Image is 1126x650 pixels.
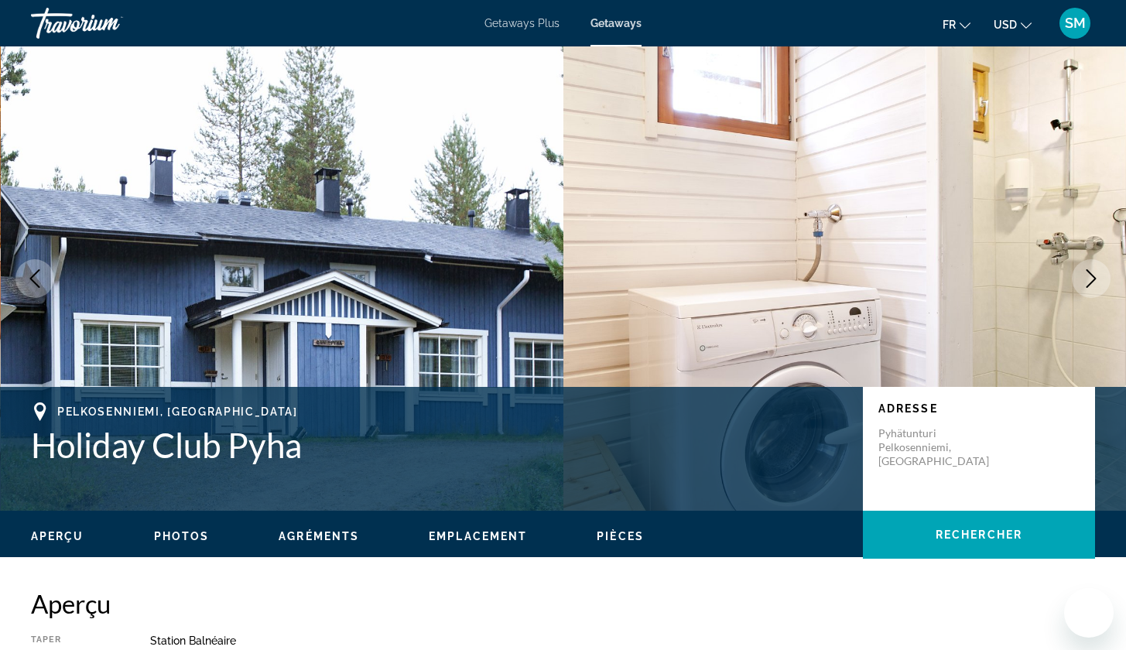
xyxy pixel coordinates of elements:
span: Aperçu [31,530,84,542]
button: Emplacement [429,529,527,543]
span: USD [994,19,1017,31]
span: Pelkosenniemi, [GEOGRAPHIC_DATA] [57,405,298,418]
button: Rechercher [863,511,1095,559]
button: Agréments [279,529,359,543]
h1: Holiday Club Pyha [31,425,847,465]
div: Station balnéaire [150,635,1095,647]
span: fr [943,19,956,31]
a: Travorium [31,3,186,43]
button: Pièces [597,529,644,543]
button: User Menu [1055,7,1095,39]
p: Pyhätunturi Pelkosenniemi, [GEOGRAPHIC_DATA] [878,426,1002,468]
span: SM [1065,15,1086,31]
div: Taper [31,635,111,647]
h2: Aperçu [31,588,1095,619]
iframe: Bouton de lancement de la fenêtre de messagerie [1064,588,1114,638]
span: Photos [154,530,210,542]
button: Change currency [994,13,1032,36]
span: Rechercher [936,529,1022,541]
a: Getaways [590,17,642,29]
span: Agréments [279,530,359,542]
button: Aperçu [31,529,84,543]
span: Pièces [597,530,644,542]
button: Photos [154,529,210,543]
a: Getaways Plus [484,17,560,29]
button: Previous image [15,259,54,298]
span: Emplacement [429,530,527,542]
button: Next image [1072,259,1111,298]
p: Adresse [878,402,1080,415]
button: Change language [943,13,970,36]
